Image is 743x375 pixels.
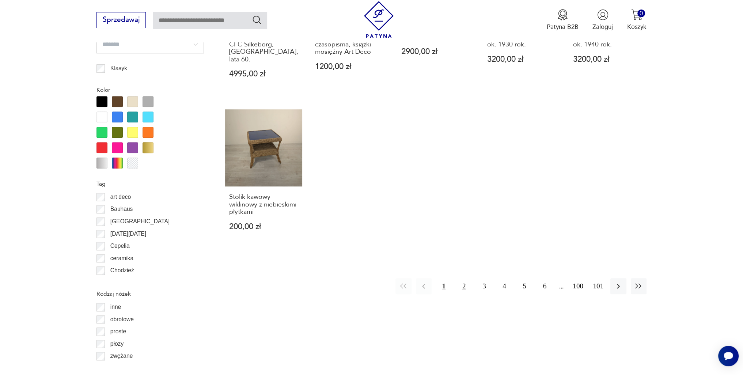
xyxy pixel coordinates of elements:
p: Bauhaus [110,204,133,214]
p: Rodzaj nóżek [96,289,204,299]
button: 4 [496,278,512,294]
p: [DATE][DATE] [110,229,146,239]
p: Zaloguj [592,23,613,31]
button: 100 [570,278,586,294]
a: Stolik kawowy wiklinowy z niebieskimi płytkamiStolik kawowy wiklinowy z niebieskimi płytkami200,0... [225,109,302,248]
p: Klasyk [110,64,127,73]
button: Sprzedawaj [96,12,146,28]
p: proste [110,327,126,336]
a: Ikona medaluPatyna B2B [547,9,579,31]
p: 2900,00 zł [401,48,470,56]
img: Ikona koszyka [631,9,642,20]
h3: Mobilny, zabytkowy, barowy stojak na czasopisma, książki mosiężny Art Deco [315,26,384,56]
img: Ikona medalu [557,9,568,20]
p: Kolor [96,85,204,95]
h3: Para stolików nocnych, [GEOGRAPHIC_DATA], ok. 1940 rok. [573,26,642,48]
img: Ikonka użytkownika [597,9,609,20]
p: Cepelia [110,241,130,251]
p: 3200,00 zł [573,56,642,63]
p: ceramika [110,254,133,263]
div: 0 [637,10,645,17]
button: 3 [476,278,492,294]
p: 3200,00 zł [487,56,557,63]
p: Patyna B2B [547,23,579,31]
p: Chodzież [110,266,134,275]
h3: Stolik tekowy, proj. [PERSON_NAME], CFC Silkeborg, [GEOGRAPHIC_DATA], lata 60. [229,26,299,63]
p: [GEOGRAPHIC_DATA] [110,217,170,226]
button: 101 [590,278,606,294]
p: Koszyk [627,23,647,31]
button: 2 [456,278,472,294]
p: 1200,00 zł [315,63,384,71]
p: zwężane [110,351,133,361]
p: art deco [110,192,131,202]
button: Zaloguj [592,9,613,31]
p: 200,00 zł [229,223,299,231]
iframe: Smartsupp widget button [718,346,739,366]
p: 4995,00 zł [229,70,299,78]
img: Patyna - sklep z meblami i dekoracjami vintage [360,1,397,38]
button: 6 [537,278,553,294]
p: płozy [110,339,124,349]
button: Patyna B2B [547,9,579,31]
h3: Stoliki nocne Art Deco, [GEOGRAPHIC_DATA], ok. 1930 rok. [487,26,557,48]
p: inne [110,302,121,312]
h3: Stolik kawowy wiklinowy z niebieskimi płytkami [229,193,299,216]
button: 5 [517,278,532,294]
button: Szukaj [252,15,262,25]
button: 1 [436,278,452,294]
p: Ćmielów [110,278,132,288]
p: Tag [96,179,204,189]
p: obrotowe [110,315,134,324]
a: Sprzedawaj [96,18,146,23]
button: 0Koszyk [627,9,647,31]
